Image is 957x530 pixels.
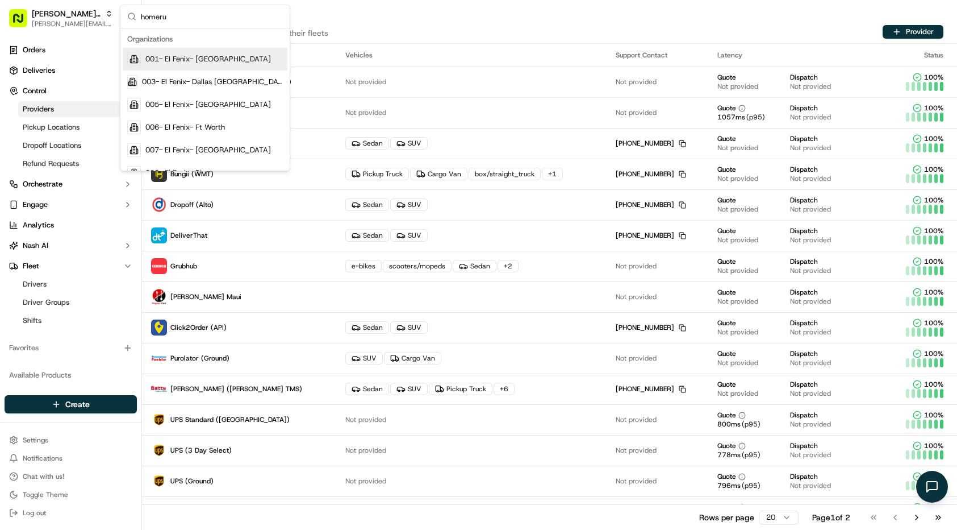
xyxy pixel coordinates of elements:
span: Not provided [345,446,386,455]
div: Favorites [5,339,137,357]
span: 100 % [924,318,943,328]
span: 001- El Fenix- [GEOGRAPHIC_DATA] [145,54,271,64]
span: Settings [23,436,48,445]
button: Toggle Theme [5,487,137,503]
span: 100 % [924,257,943,266]
span: Dispatch [790,411,818,420]
span: Not provided [717,358,758,367]
span: Dropoff (Alto) [170,200,214,209]
div: e-bikes [345,260,382,272]
span: API Documentation [107,254,182,266]
button: Quote [717,103,746,113]
span: 100 % [924,411,943,420]
span: Fleet [23,261,39,271]
span: Knowledge Base [23,254,87,266]
div: SUV [345,352,383,365]
button: Quote [717,503,746,512]
span: Not provided [345,108,386,117]
a: Powered byPylon [80,281,137,291]
img: profile_deliverthat_partner.png [151,227,167,243]
span: [PERSON_NAME] Maui [170,292,241,301]
button: Start new chat [193,112,207,126]
span: Not provided [790,174,831,183]
span: [DATE] [101,176,124,185]
button: Fleet [5,257,137,275]
img: profile_bungii_partner.png [151,166,167,182]
span: 008- El Fenix- Plano [145,168,214,178]
button: Control [5,82,137,100]
span: Dispatch [790,441,818,450]
span: Not provided [616,108,657,117]
p: Rows per page [699,512,754,523]
div: SUV [390,198,428,211]
button: Chat with us! [5,469,137,485]
button: Quote [717,441,746,450]
div: Suggestions [120,28,290,171]
span: 100 % [924,349,943,358]
span: UPS (Ground) [170,477,214,486]
span: Dispatch [790,288,818,297]
span: Quote [717,380,736,389]
span: Quote [717,73,736,82]
span: 100 % [924,134,943,143]
span: UPS Standard ([GEOGRAPHIC_DATA]) [170,415,290,424]
span: [DATE] [101,207,124,216]
span: Not provided [616,354,657,363]
span: Not provided [790,235,831,245]
span: Analytics [23,220,54,230]
span: Not provided [790,358,831,367]
div: Sedan [345,198,389,211]
div: Sedan [345,137,389,150]
span: Bungii (WMT) [170,169,214,179]
span: Quote [717,349,736,358]
img: 1736555255976-a54dd68f-1ca7-489b-9aae-adbdc363a1c4 [23,177,32,186]
span: 100 % [924,196,943,205]
div: Status [895,51,948,60]
span: Not provided [717,389,758,398]
div: + 2 [498,260,519,272]
span: Not provided [790,328,831,337]
span: 100 % [924,165,943,174]
span: Not provided [717,82,758,91]
span: Nash AI [23,241,48,251]
span: Not provided [717,174,758,183]
a: Pickup Locations [18,119,123,135]
div: We're available if you need us! [51,120,156,129]
span: Not provided [790,266,831,275]
button: [PERSON_NAME][EMAIL_ADDRESS][DOMAIN_NAME] [32,19,113,28]
span: Quote [717,134,736,143]
span: Drivers [23,279,47,289]
span: Not provided [790,113,831,122]
span: Not provided [717,205,758,214]
span: 100 % [924,380,943,389]
span: Quote [717,257,736,266]
span: 796 ms [717,481,741,490]
img: dropoff_logo_v2.png [151,197,167,213]
span: Not provided [790,143,831,152]
a: Drivers [18,276,123,292]
span: [PERSON_NAME] Org [32,8,101,19]
span: Not provided [790,297,831,306]
div: + 6 [494,383,515,395]
span: [PERSON_NAME] [35,176,92,185]
span: Dispatch [790,134,818,143]
div: Pickup Truck [429,383,492,395]
button: Open chat [916,471,948,503]
img: 4988371391238_9404d814bf3eb2409008_72.png [24,109,44,129]
span: Dropoff Locations [23,140,81,151]
span: Not provided [616,77,657,86]
span: Deliveries [23,65,55,76]
span: Shifts [23,316,41,326]
span: DeliverThat [170,231,207,240]
div: Vehicles [345,51,597,60]
span: [PERSON_NAME] ([PERSON_NAME] TMS) [170,384,302,394]
div: + 1 [542,168,563,180]
a: Refund Requests [18,156,123,172]
button: Create [5,395,137,413]
div: [PHONE_NUMBER] [616,139,686,148]
span: Quote [717,165,736,174]
button: Quote [717,472,746,481]
img: Nash [11,11,34,34]
span: 005- El Fenix- [GEOGRAPHIC_DATA] [145,100,271,110]
span: Click2Order (API) [170,323,227,332]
